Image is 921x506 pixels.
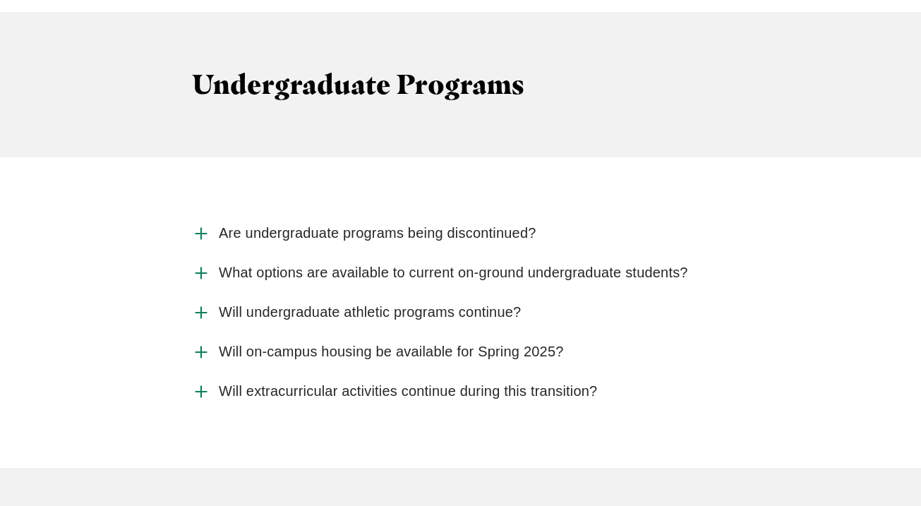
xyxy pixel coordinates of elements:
span: What options are available to current on-ground undergraduate students? [219,264,688,282]
span: Will on-campus housing be available for Spring 2025? [219,343,563,361]
span: Will undergraduate athletic programs continue? [219,303,521,321]
span: Will extracurricular activities continue during this transition? [219,382,597,400]
span: Are undergraduate programs being discontinued? [219,224,536,242]
h3: Undergraduate Programs [192,68,729,101]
